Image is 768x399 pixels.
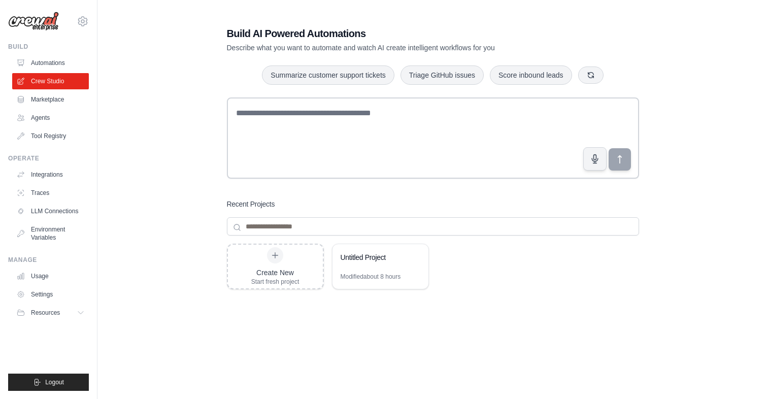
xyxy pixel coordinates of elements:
a: Agents [12,110,89,126]
a: Settings [12,286,89,303]
a: Traces [12,185,89,201]
span: Logout [45,378,64,386]
button: Score inbound leads [490,65,572,85]
div: Manage [8,256,89,264]
div: Untitled Project [341,252,410,262]
a: Tool Registry [12,128,89,144]
h1: Build AI Powered Automations [227,26,568,41]
button: Summarize customer support tickets [262,65,394,85]
a: Crew Studio [12,73,89,89]
button: Resources [12,305,89,321]
div: Start fresh project [251,278,299,286]
a: Automations [12,55,89,71]
a: Marketplace [12,91,89,108]
a: LLM Connections [12,203,89,219]
a: Integrations [12,167,89,183]
div: Operate [8,154,89,162]
div: Modified about 8 hours [341,273,401,281]
img: Logo [8,12,59,31]
h3: Recent Projects [227,199,275,209]
button: Click to speak your automation idea [583,147,607,171]
span: Resources [31,309,60,317]
button: Logout [8,374,89,391]
button: Triage GitHub issues [400,65,484,85]
p: Describe what you want to automate and watch AI create intelligent workflows for you [227,43,568,53]
a: Environment Variables [12,221,89,246]
a: Usage [12,268,89,284]
div: Create New [251,268,299,278]
div: Build [8,43,89,51]
button: Get new suggestions [578,66,604,84]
